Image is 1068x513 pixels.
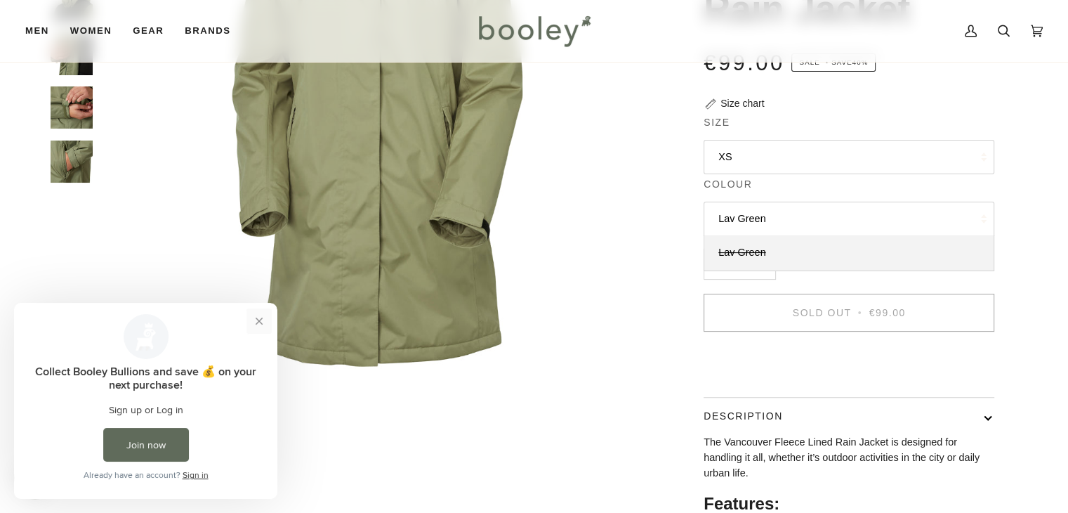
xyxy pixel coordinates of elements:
[70,24,112,38] span: Women
[704,294,994,332] button: Sold Out • €99.00
[51,86,93,129] img: Helly Hansen Women's Vancouver Fleece Lined Jacket - Booley Galway
[51,141,93,183] img: Helly Hansen Women's Vancouver Fleece Lined Jacket - Booley Galway
[704,398,994,435] button: Description
[185,24,230,38] span: Brands
[720,96,764,111] div: Size chart
[704,51,784,75] span: €99.00
[855,307,865,318] span: •
[133,24,164,38] span: Gear
[852,58,869,66] span: 40%
[704,177,752,192] span: Colour
[473,11,595,51] img: Booley
[718,247,765,258] span: Lav Green
[14,303,277,499] iframe: Loyalty program pop-up with offers and actions
[793,307,852,318] span: Sold Out
[704,235,994,271] a: Lav Green
[704,202,994,236] button: Lav Green
[704,115,730,130] span: Size
[25,24,49,38] span: Men
[704,140,994,174] button: XS
[704,435,994,481] p: The Vancouver Fleece Lined Rain Jacket is designed for handling it all, whether it’s outdoor acti...
[822,58,831,66] em: •
[869,307,906,318] span: €99.00
[799,58,819,66] span: Sale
